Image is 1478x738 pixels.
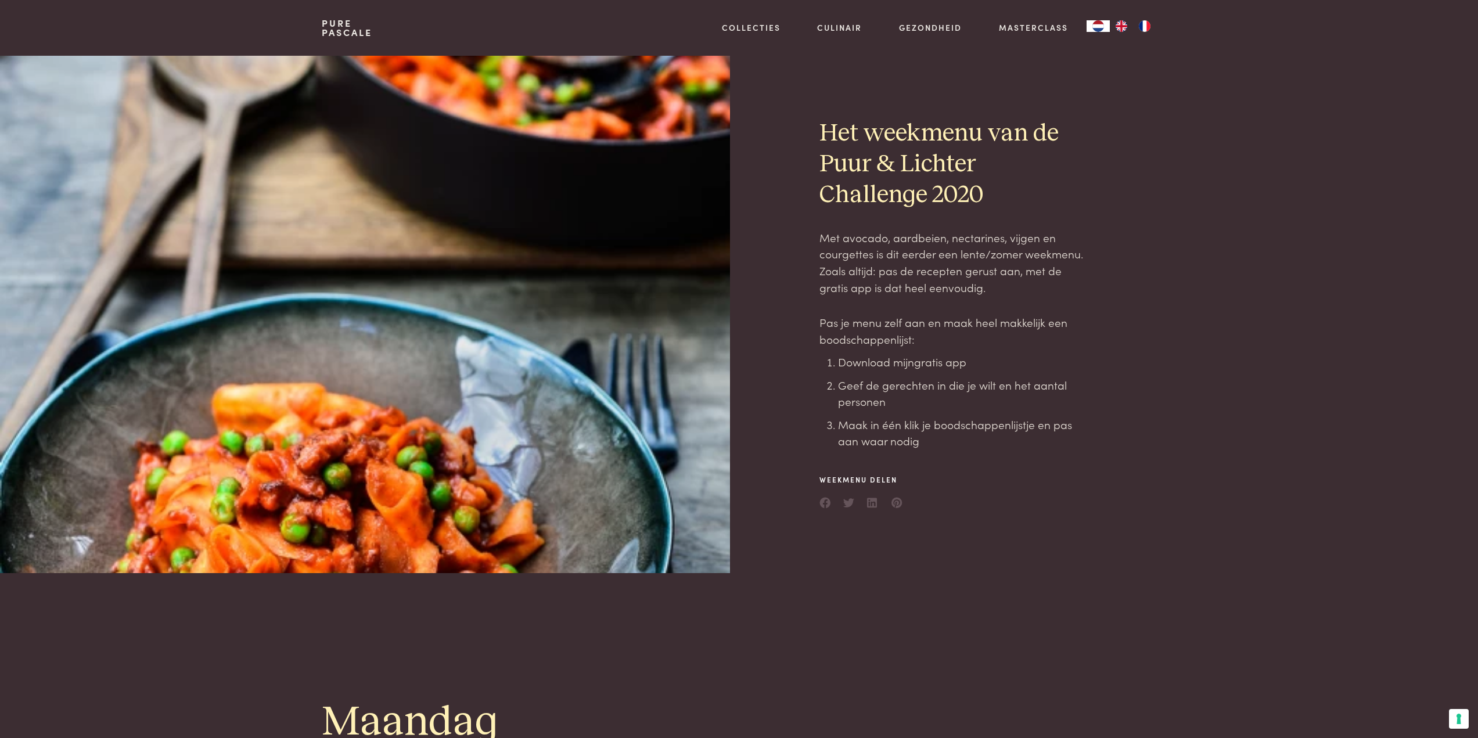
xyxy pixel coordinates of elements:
li: Geef de gerechten in die je wilt en het aantal personen [838,377,1085,410]
p: Pas je menu zelf aan en maak heel makkelijk een boodschappenlijst: [819,314,1085,347]
a: gratis app [914,354,966,369]
p: Met avocado, aardbeien, nectarines, vijgen en courgettes is dit eerder een lente/zomer weekmenu. ... [819,229,1085,296]
aside: Language selected: Nederlands [1087,20,1156,32]
a: PurePascale [322,19,372,37]
button: Uw voorkeuren voor toestemming voor trackingtechnologieën [1449,709,1469,729]
a: EN [1110,20,1133,32]
ul: Language list [1110,20,1156,32]
a: Collecties [722,21,781,34]
li: Download mijn [838,354,1085,370]
h2: Het weekmenu van de Puur & Lichter Challenge 2020 [819,118,1085,211]
a: Culinair [817,21,862,34]
span: Weekmenu delen [819,474,903,485]
a: Gezondheid [899,21,962,34]
li: Maak in één klik je boodschappenlijstje en pas aan waar nodig [838,416,1085,449]
a: FR [1133,20,1156,32]
div: Language [1087,20,1110,32]
a: NL [1087,20,1110,32]
a: Masterclass [999,21,1068,34]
